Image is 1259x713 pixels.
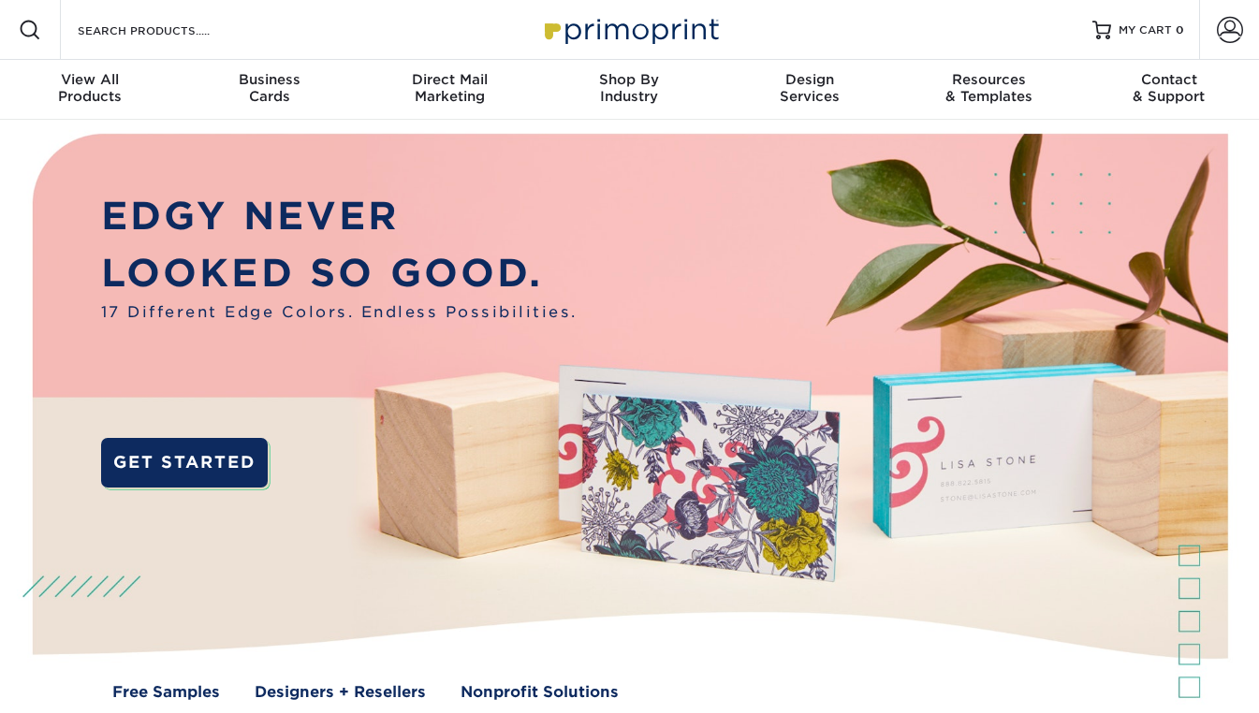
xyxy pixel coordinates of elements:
span: Contact [1079,71,1259,88]
a: GET STARTED [101,438,268,487]
p: LOOKED SO GOOD. [101,245,578,302]
a: BusinessCards [180,60,359,120]
span: Shop By [539,71,719,88]
span: Resources [900,71,1079,88]
div: Industry [539,71,719,105]
img: Primoprint [536,9,724,50]
span: Design [720,71,900,88]
span: MY CART [1119,22,1172,38]
a: Resources& Templates [900,60,1079,120]
div: & Support [1079,71,1259,105]
span: Direct Mail [359,71,539,88]
a: Direct MailMarketing [359,60,539,120]
span: 17 Different Edge Colors. Endless Possibilities. [101,301,578,324]
a: Free Samples [112,681,220,704]
p: EDGY NEVER [101,188,578,245]
div: Marketing [359,71,539,105]
a: DesignServices [720,60,900,120]
a: Nonprofit Solutions [461,681,619,704]
a: Contact& Support [1079,60,1259,120]
span: Business [180,71,359,88]
a: Shop ByIndustry [539,60,719,120]
div: Cards [180,71,359,105]
div: Services [720,71,900,105]
div: & Templates [900,71,1079,105]
span: 0 [1176,23,1184,36]
input: SEARCH PRODUCTS..... [76,19,258,41]
a: Designers + Resellers [255,681,426,704]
